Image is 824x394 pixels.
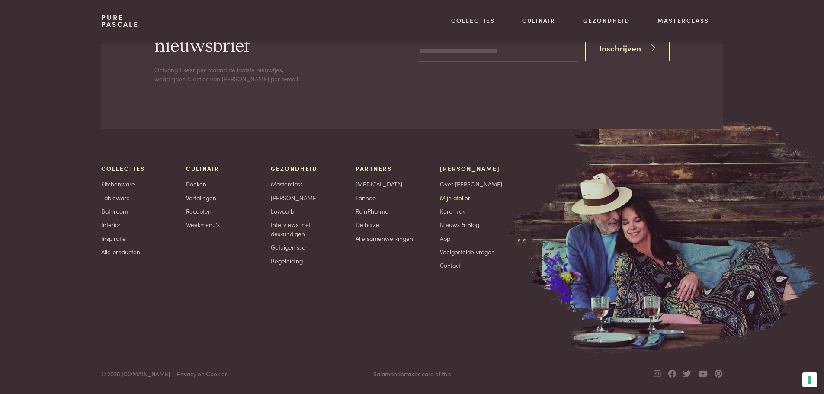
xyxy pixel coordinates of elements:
span: [PERSON_NAME] [440,164,500,173]
a: Keramiek [440,207,465,216]
a: Lowcarb [271,207,294,216]
a: Interior [101,220,121,229]
span: Partners [356,164,392,173]
a: Over [PERSON_NAME] [440,179,502,189]
p: Ontvang 1 keer per maand de laatste nieuwtjes, wedstrijden & acties van [PERSON_NAME] per e‑mail. [154,65,301,83]
a: Alle samenwerkingen [356,234,413,243]
a: Kitchenware [101,179,135,189]
a: Mijn atelier [440,193,470,202]
a: Weekmenu's [186,220,220,229]
span: © 2025 [DOMAIN_NAME] [101,369,170,378]
a: Interviews met deskundigen [271,220,342,238]
a: Vertalingen [186,193,216,202]
a: Tableware [101,193,130,202]
a: PurePascale [101,14,139,28]
a: Bathroom [101,207,128,216]
a: Begeleiding [271,256,303,266]
a: Nieuws & Blog [440,220,479,229]
a: [MEDICAL_DATA] [356,179,402,189]
a: Lannoo [356,193,376,202]
a: [PERSON_NAME] [271,193,318,202]
a: Veelgestelde vragen [440,247,495,256]
span: Culinair [186,164,219,173]
a: Gezondheid [583,16,630,25]
button: Uw voorkeuren voor toestemming voor trackingtechnologieën [802,372,817,387]
a: Boeken [186,179,206,189]
a: Inspiratie [101,234,126,243]
a: Delhaize [356,220,379,229]
a: Recepten [186,207,212,216]
span: Gezondheid [271,164,317,173]
a: Culinair [522,16,555,25]
a: Getuigenissen [271,243,309,252]
a: Alle producten [101,247,140,256]
a: App [440,234,450,243]
span: takes care of this [373,369,451,378]
span: Collecties [101,164,145,173]
a: Privacy en Cookies [177,369,228,378]
a: Salamander [373,369,406,378]
button: Inschrijven [585,35,670,62]
a: Contact [440,261,461,270]
a: RainPharma [356,207,388,216]
a: Collecties [451,16,495,25]
a: Masterclass [271,179,303,189]
a: Masterclass [657,16,709,25]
